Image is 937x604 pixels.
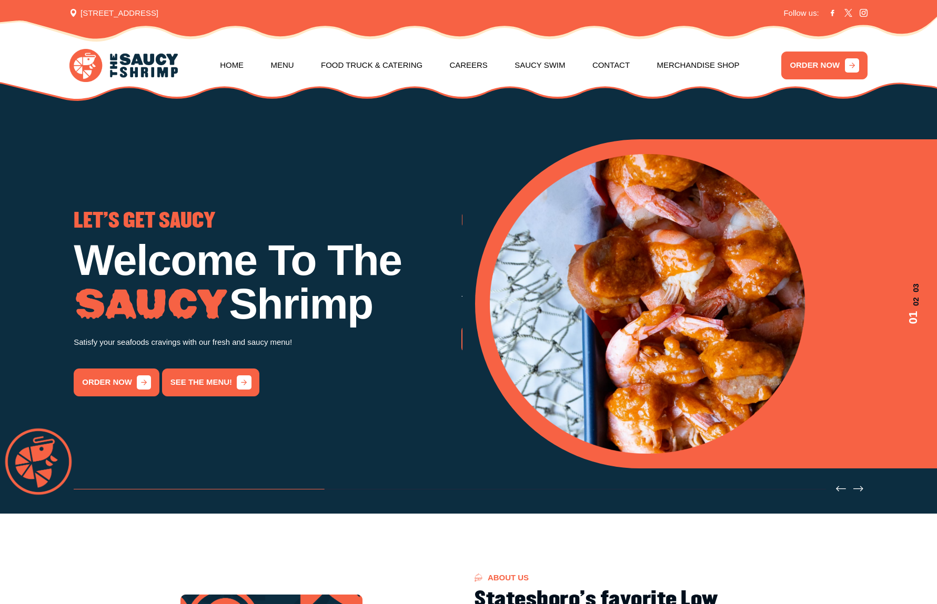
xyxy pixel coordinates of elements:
[461,211,849,353] div: 2 / 3
[271,44,294,87] a: Menu
[783,7,819,19] span: Follow us:
[490,154,805,454] img: Banner Image
[321,44,422,87] a: Food Truck & Catering
[74,239,461,325] h1: Welcome To The Shrimp
[69,7,158,19] span: [STREET_ADDRESS]
[69,49,178,81] img: logo
[490,154,922,454] div: 1 / 3
[450,44,488,87] a: Careers
[74,211,461,396] div: 1 / 3
[475,574,529,582] span: About US
[461,239,849,282] h1: Low Country Boil
[657,44,740,87] a: Merchandise Shop
[904,311,922,324] span: 01
[904,283,922,292] span: 03
[836,484,846,494] button: Previous slide
[74,368,159,396] a: order now
[220,44,244,87] a: Home
[853,484,863,494] button: Next slide
[461,325,547,353] a: order now
[74,289,229,321] img: Image
[74,211,215,231] span: LET'S GET SAUCY
[515,44,565,87] a: Saucy Swim
[74,335,461,349] p: Satisfy your seafoods cravings with our fresh and saucy menu!
[461,211,686,231] span: GO THE WHOLE NINE YARDS
[904,297,922,306] span: 02
[781,52,867,79] a: ORDER NOW
[162,368,260,396] a: See the menu!
[461,292,849,305] p: Try our famous Whole Nine Yards sauce! The recipe is our secret!
[592,44,630,87] a: Contact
